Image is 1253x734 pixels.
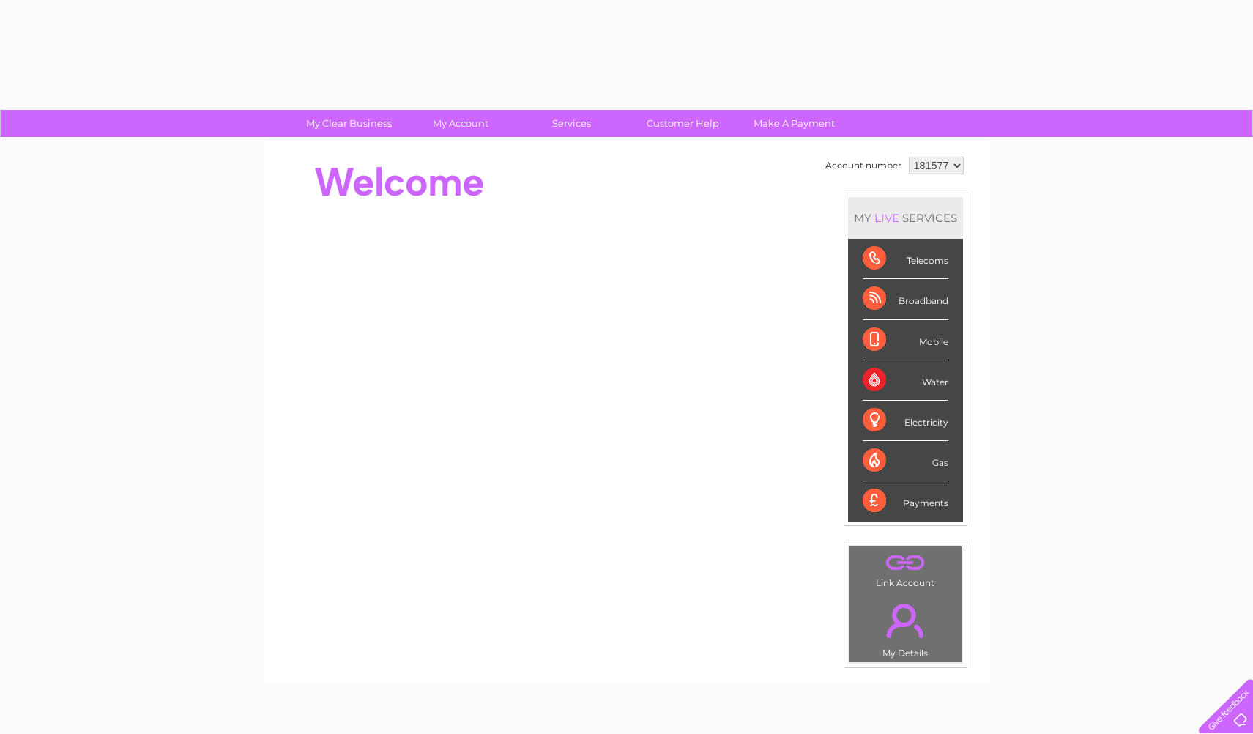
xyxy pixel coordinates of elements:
[863,279,948,319] div: Broadband
[822,153,905,178] td: Account number
[849,591,962,663] td: My Details
[863,320,948,360] div: Mobile
[863,401,948,441] div: Electricity
[863,481,948,521] div: Payments
[848,197,963,239] div: MY SERVICES
[863,441,948,481] div: Gas
[289,110,409,137] a: My Clear Business
[853,595,958,646] a: .
[734,110,855,137] a: Make A Payment
[853,550,958,576] a: .
[622,110,743,137] a: Customer Help
[871,211,902,225] div: LIVE
[863,360,948,401] div: Water
[511,110,632,137] a: Services
[400,110,521,137] a: My Account
[849,546,962,592] td: Link Account
[863,239,948,279] div: Telecoms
